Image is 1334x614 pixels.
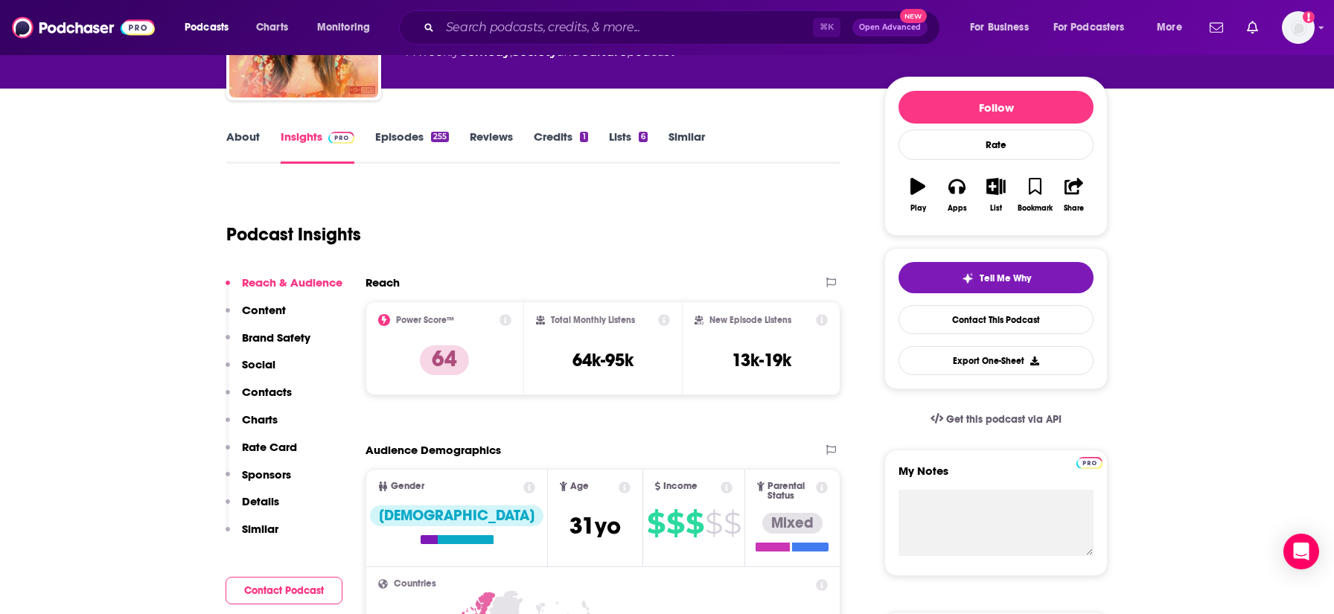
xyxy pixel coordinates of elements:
button: Contact Podcast [226,577,342,604]
div: Share [1064,204,1084,213]
input: Search podcasts, credits, & more... [440,16,813,39]
p: Details [242,494,279,508]
button: Apps [937,168,976,222]
button: Export One-Sheet [899,346,1094,375]
img: tell me why sparkle [962,272,974,284]
span: $ [686,511,703,535]
button: List [977,168,1015,222]
span: Charts [256,17,288,38]
a: Episodes255 [375,129,449,164]
div: 1 [580,132,587,142]
img: User Profile [1282,11,1315,44]
div: Apps [948,204,967,213]
h3: 64k-95k [572,349,634,371]
p: Content [242,303,286,317]
span: $ [705,511,722,535]
p: Contacts [242,385,292,399]
h1: Podcast Insights [226,223,361,246]
span: 31 yo [569,511,621,540]
span: Get this podcast via API [946,413,1062,426]
a: Similar [668,129,705,164]
span: $ [647,511,665,535]
a: Lists6 [609,129,648,164]
a: About [226,129,260,164]
button: open menu [174,16,248,39]
button: Rate Card [226,440,297,467]
button: Follow [899,91,1094,124]
img: Podchaser - Follow, Share and Rate Podcasts [12,13,155,42]
div: Mixed [762,513,823,534]
button: Sponsors [226,467,291,495]
button: open menu [1146,16,1201,39]
button: Details [226,494,279,522]
div: Play [910,204,926,213]
button: Brand Safety [226,330,310,358]
p: Rate Card [242,440,297,454]
a: InsightsPodchaser Pro [281,129,354,164]
span: Countries [394,579,436,589]
span: Open Advanced [859,24,921,31]
span: New [900,9,927,23]
p: Reach & Audience [242,275,342,290]
button: open menu [960,16,1047,39]
a: Credits1 [534,129,587,164]
svg: Add a profile image [1303,11,1315,23]
p: 64 [420,345,469,375]
div: 6 [639,132,648,142]
img: Podchaser Pro [328,132,354,144]
button: Open AdvancedNew [852,19,928,36]
div: List [990,204,1002,213]
a: Reviews [470,129,513,164]
button: open menu [307,16,389,39]
span: Podcasts [185,17,229,38]
button: Contacts [226,385,292,412]
a: Contact This Podcast [899,305,1094,334]
p: Charts [242,412,278,426]
label: My Notes [899,464,1094,490]
h2: Reach [366,275,400,290]
a: Get this podcast via API [919,401,1073,438]
h2: Audience Demographics [366,443,501,457]
span: Tell Me Why [980,272,1031,284]
button: open menu [1044,16,1146,39]
div: Bookmark [1018,204,1053,213]
span: More [1157,17,1182,38]
h2: New Episode Listens [709,315,791,325]
span: For Business [970,17,1029,38]
a: Show notifications dropdown [1241,15,1264,40]
button: Show profile menu [1282,11,1315,44]
button: Play [899,168,937,222]
a: Charts [246,16,297,39]
span: Age [570,482,589,491]
button: tell me why sparkleTell Me Why [899,262,1094,293]
div: Rate [899,129,1094,160]
span: Logged in as sashagoldin [1282,11,1315,44]
div: Search podcasts, credits, & more... [413,10,954,45]
div: Open Intercom Messenger [1283,534,1319,569]
button: Content [226,303,286,330]
span: For Podcasters [1053,17,1125,38]
h2: Power Score™ [396,315,454,325]
span: Income [663,482,698,491]
a: Pro website [1076,455,1102,469]
span: Gender [391,482,424,491]
span: $ [724,511,741,535]
span: Parental Status [767,482,814,501]
h2: Total Monthly Listens [551,315,635,325]
a: Show notifications dropdown [1204,15,1229,40]
button: Reach & Audience [226,275,342,303]
div: [DEMOGRAPHIC_DATA] [370,505,543,526]
h3: 13k-19k [732,349,791,371]
span: ⌘ K [813,18,840,37]
button: Share [1055,168,1094,222]
span: $ [666,511,684,535]
span: Monitoring [317,17,370,38]
img: Podchaser Pro [1076,457,1102,469]
p: Similar [242,522,278,536]
div: 255 [431,132,449,142]
button: Similar [226,522,278,549]
button: Social [226,357,275,385]
button: Charts [226,412,278,440]
button: Bookmark [1015,168,1054,222]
